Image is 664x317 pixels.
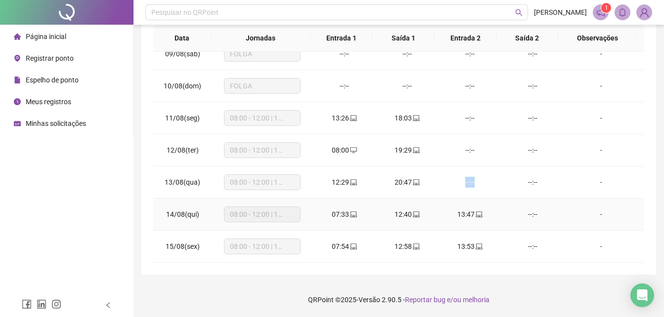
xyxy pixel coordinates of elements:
[572,145,630,156] div: -
[446,48,493,59] div: --:--
[566,33,629,43] span: Observações
[572,48,630,59] div: -
[534,7,587,18] span: [PERSON_NAME]
[446,241,493,252] div: 13:53
[515,9,523,16] span: search
[509,209,556,220] div: --:--
[26,119,86,127] span: Minhas solicitações
[384,113,431,123] div: 18:03
[105,302,112,309] span: left
[509,80,556,91] div: --:--
[321,80,368,91] div: --:--
[133,282,664,317] footer: QRPoint © 2025 - 2.90.5 -
[358,296,380,304] span: Versão
[37,299,46,309] span: linkedin
[446,80,493,91] div: --:--
[572,113,630,123] div: -
[14,55,21,62] span: environment
[230,207,295,222] span: 08:00 - 12:00 | 13:00 - 18:00
[496,25,558,52] th: Saída 2
[321,241,368,252] div: 07:54
[26,98,71,106] span: Meus registros
[321,48,368,59] div: --:--
[384,48,431,59] div: --:--
[412,243,420,250] span: laptop
[349,179,357,186] span: laptop
[166,242,200,250] span: 15/08(sex)
[630,283,654,307] div: Open Intercom Messenger
[509,48,556,59] div: --:--
[446,177,493,188] div: --:--
[412,115,420,121] span: laptop
[637,5,652,20] img: 93204
[51,299,61,309] span: instagram
[349,147,357,154] span: desktop
[153,25,211,52] th: Data
[26,54,74,62] span: Registrar ponto
[14,98,21,105] span: clock-circle
[384,241,431,252] div: 12:58
[475,211,483,218] span: laptop
[164,82,201,90] span: 10/08(dom)
[446,209,493,220] div: 13:47
[618,8,627,17] span: bell
[166,210,199,218] span: 14/08(qui)
[14,77,21,83] span: file
[446,113,493,123] div: --:--
[601,3,611,13] sup: 1
[165,50,200,58] span: 09/08(sáb)
[26,33,66,40] span: Página inicial
[211,25,311,52] th: Jornadas
[230,46,295,61] span: FOLGA
[372,25,434,52] th: Saída 1
[349,243,357,250] span: laptop
[321,209,368,220] div: 07:33
[384,209,431,220] div: 12:40
[321,177,368,188] div: 12:29
[321,113,368,123] div: 13:26
[165,114,200,122] span: 11/08(seg)
[167,146,199,154] span: 12/08(ter)
[412,211,420,218] span: laptop
[384,177,431,188] div: 20:47
[310,25,372,52] th: Entrada 1
[572,209,630,220] div: -
[230,239,295,254] span: 08:00 - 12:00 | 13:00 - 17:00
[509,177,556,188] div: --:--
[165,178,200,186] span: 13/08(qua)
[412,147,420,154] span: laptop
[22,299,32,309] span: facebook
[349,211,357,218] span: laptop
[434,25,496,52] th: Entrada 2
[596,8,605,17] span: notification
[14,33,21,40] span: home
[509,113,556,123] div: --:--
[230,79,295,93] span: FOLGA
[605,4,608,11] span: 1
[572,80,630,91] div: -
[230,143,295,158] span: 08:00 - 12:00 | 13:00 - 18:00
[509,145,556,156] div: --:--
[384,145,431,156] div: 19:29
[230,111,295,125] span: 08:00 - 12:00 | 13:00 - 18:00
[558,25,637,52] th: Observações
[446,145,493,156] div: --:--
[14,120,21,127] span: schedule
[384,80,431,91] div: --:--
[572,241,630,252] div: -
[405,296,489,304] span: Reportar bug e/ou melhoria
[572,177,630,188] div: -
[509,241,556,252] div: --:--
[475,243,483,250] span: laptop
[321,145,368,156] div: 08:00
[26,76,79,84] span: Espelho de ponto
[412,179,420,186] span: laptop
[230,175,295,190] span: 08:00 - 12:00 | 13:00 - 18:00
[349,115,357,121] span: laptop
